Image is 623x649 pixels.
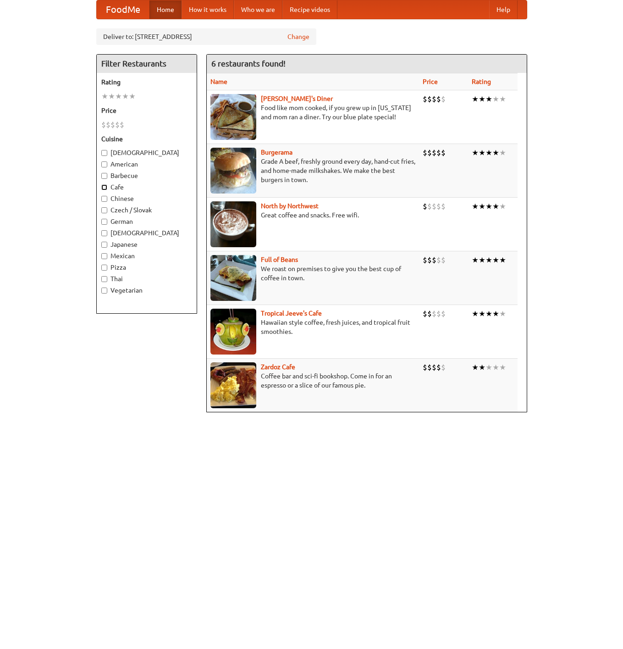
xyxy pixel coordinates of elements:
[432,94,436,104] li: $
[441,255,446,265] li: $
[432,362,436,372] li: $
[492,309,499,319] li: ★
[499,309,506,319] li: ★
[479,362,485,372] li: ★
[261,149,292,156] a: Burgerama
[210,148,256,194] img: burgerama.jpg
[427,309,432,319] li: $
[261,363,295,371] a: Zardoz Cafe
[432,148,436,158] li: $
[479,309,485,319] li: ★
[479,255,485,265] li: ★
[423,309,427,319] li: $
[120,120,124,130] li: $
[472,94,479,104] li: ★
[485,94,492,104] li: ★
[210,103,415,122] p: Food like mom cooked, if you grew up in [US_STATE] and mom ran a diner. Try our blue plate special!
[427,94,432,104] li: $
[499,94,506,104] li: ★
[432,309,436,319] li: $
[210,309,256,355] img: jeeves.jpg
[101,219,107,225] input: German
[261,256,298,263] a: Full of Beans
[261,202,319,210] a: North by Northwest
[485,255,492,265] li: ★
[492,148,499,158] li: ★
[101,171,192,180] label: Barbecue
[101,91,108,101] li: ★
[436,94,441,104] li: $
[492,201,499,211] li: ★
[499,201,506,211] li: ★
[101,196,107,202] input: Chinese
[101,217,192,226] label: German
[101,150,107,156] input: [DEMOGRAPHIC_DATA]
[101,286,192,295] label: Vegetarian
[210,201,256,247] img: north.jpg
[427,362,432,372] li: $
[97,0,149,19] a: FoodMe
[436,201,441,211] li: $
[101,194,192,203] label: Chinese
[479,94,485,104] li: ★
[427,148,432,158] li: $
[101,253,107,259] input: Mexican
[492,94,499,104] li: ★
[101,263,192,272] label: Pizza
[101,265,107,271] input: Pizza
[101,228,192,238] label: [DEMOGRAPHIC_DATA]
[149,0,182,19] a: Home
[101,161,107,167] input: American
[210,211,415,220] p: Great coffee and snacks. Free wifi.
[101,106,192,115] h5: Price
[441,148,446,158] li: $
[427,255,432,265] li: $
[101,184,107,190] input: Cafe
[441,362,446,372] li: $
[472,309,479,319] li: ★
[108,91,115,101] li: ★
[115,120,120,130] li: $
[485,309,492,319] li: ★
[441,201,446,211] li: $
[210,94,256,140] img: sallys.jpg
[101,148,192,157] label: [DEMOGRAPHIC_DATA]
[261,95,333,102] b: [PERSON_NAME]'s Diner
[423,201,427,211] li: $
[210,362,256,408] img: zardoz.jpg
[101,242,107,248] input: Japanese
[287,32,309,41] a: Change
[101,134,192,144] h5: Cuisine
[423,362,427,372] li: $
[101,230,107,236] input: [DEMOGRAPHIC_DATA]
[423,94,427,104] li: $
[282,0,337,19] a: Recipe videos
[472,255,479,265] li: ★
[211,59,286,68] ng-pluralize: 6 restaurants found!
[479,148,485,158] li: ★
[101,240,192,249] label: Japanese
[479,201,485,211] li: ★
[472,201,479,211] li: ★
[432,201,436,211] li: $
[115,91,122,101] li: ★
[210,318,415,336] p: Hawaiian style coffee, fresh juices, and tropical fruit smoothies.
[485,148,492,158] li: ★
[441,309,446,319] li: $
[427,201,432,211] li: $
[101,276,107,282] input: Thai
[101,173,107,179] input: Barbecue
[101,183,192,192] label: Cafe
[210,78,227,85] a: Name
[492,362,499,372] li: ★
[210,255,256,301] img: beans.jpg
[210,264,415,283] p: We roast on premises to give you the best cup of coffee in town.
[110,120,115,130] li: $
[436,255,441,265] li: $
[261,310,322,317] a: Tropical Jeeve's Cafe
[101,274,192,283] label: Thai
[423,148,427,158] li: $
[485,201,492,211] li: ★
